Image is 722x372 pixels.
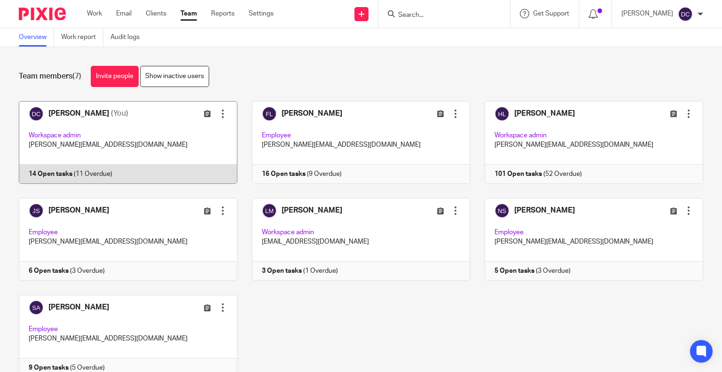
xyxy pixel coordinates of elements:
img: svg%3E [678,7,693,22]
a: Overview [19,28,54,47]
span: (7) [72,72,81,80]
span: Get Support [533,10,569,17]
a: Email [116,9,132,18]
input: Search [397,11,482,20]
a: Audit logs [110,28,147,47]
a: Work report [61,28,103,47]
h1: Team members [19,71,81,81]
a: Invite people [91,66,139,87]
a: Clients [146,9,166,18]
img: Pixie [19,8,66,20]
a: Team [180,9,197,18]
a: Work [87,9,102,18]
a: Reports [211,9,235,18]
p: [PERSON_NAME] [621,9,673,18]
a: Show inactive users [140,66,209,87]
a: Settings [249,9,274,18]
